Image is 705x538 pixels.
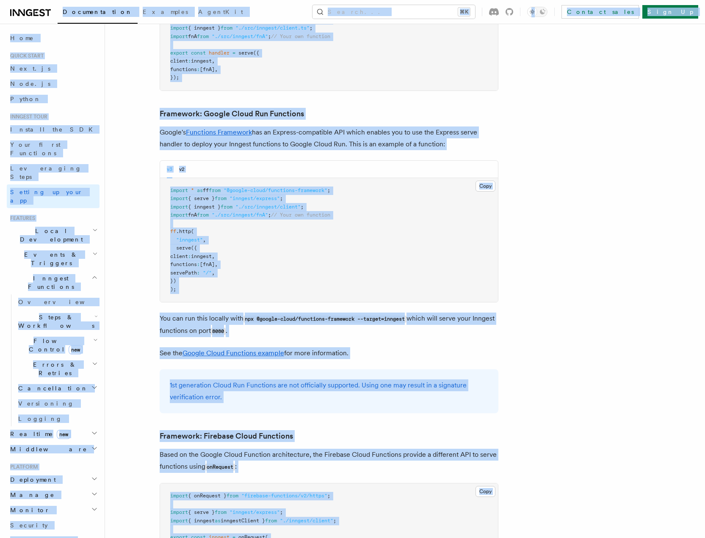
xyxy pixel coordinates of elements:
a: Contact sales [561,5,639,19]
a: Sign Up [642,5,698,19]
span: AgentKit [198,8,243,15]
span: import [170,518,188,524]
span: Security [10,522,48,529]
span: ff [203,187,209,193]
span: Node.js [10,80,50,87]
span: , [212,270,215,276]
p: See the for more information. [160,347,498,359]
a: Versioning [15,396,100,411]
span: inngest [191,58,212,64]
span: from [209,187,221,193]
span: }) [170,278,176,284]
a: Home [7,30,100,46]
span: ({ [191,245,197,251]
span: Versioning [18,400,74,407]
span: "inngest/express" [229,509,280,515]
span: Middleware [7,445,87,453]
span: Events & Triggers [7,250,92,267]
kbd: ⌘K [458,8,470,16]
span: import [170,509,188,515]
span: Errors & Retries [15,360,92,377]
span: from [197,33,209,39]
button: Local Development [7,223,100,247]
span: Examples [143,8,188,15]
span: serve [176,245,191,251]
button: Deployment [7,472,100,487]
button: Copy [476,486,495,497]
span: handler [209,50,229,56]
span: Cancellation [15,384,88,393]
span: : [197,261,200,267]
p: You can run this locally with which will serve your Inngest functions on port . [160,313,498,337]
span: : [188,58,191,64]
span: Realtime [7,430,71,438]
button: Copy [476,181,495,192]
span: "inngest/express" [229,195,280,201]
span: client [170,253,188,259]
span: "./inngest/client" [280,518,333,524]
span: import [170,212,188,218]
span: Documentation [63,8,133,15]
span: import [170,25,188,31]
a: Python [7,91,100,107]
a: Framework: Firebase Cloud Functions [160,430,293,442]
button: Flow Controlnew [15,333,100,357]
a: Framework: Google Cloud Run Functions [160,108,304,120]
span: , [203,237,206,243]
span: { onRequest } [188,493,227,499]
span: Python [10,96,41,102]
span: "./src/inngest/fnA" [212,33,268,39]
a: Your first Functions [7,137,100,161]
span: import [170,493,188,499]
a: Documentation [58,3,138,24]
span: client [170,58,188,64]
span: inngest [191,253,212,259]
span: Install the SDK [10,126,98,133]
span: // Your own function [271,33,330,39]
span: import [170,195,188,201]
span: ); [170,286,176,292]
span: fnA [188,33,197,39]
span: , [212,253,215,259]
span: "./src/inngest/client.ts" [235,25,310,31]
button: v2 [179,161,185,178]
span: Home [10,34,34,42]
span: import [170,33,188,39]
span: ; [327,493,330,499]
span: "@google-cloud/functions-framework" [224,187,327,193]
span: Deployment [7,475,56,484]
span: { inngest [188,518,215,524]
p: Google's has an Express-compatible API which enables you to use the Express serve handler to depl... [160,126,498,150]
a: Setting up your app [7,184,100,208]
span: servePath [170,270,197,276]
span: ({ [253,50,259,56]
span: ; [280,195,283,201]
button: Steps & Workflows [15,310,100,333]
span: as [215,518,221,524]
button: Inngest Functions [7,271,100,294]
a: Leveraging Steps [7,161,100,184]
span: from [221,204,232,210]
span: serve [238,50,253,56]
span: Overview [18,299,105,305]
button: Toggle dark mode [527,7,547,17]
a: Overview [15,294,100,310]
span: as [197,187,203,193]
a: Security [7,518,100,533]
a: Google Cloud Functions example [182,349,284,357]
span: .http [176,228,191,234]
span: ; [327,187,330,193]
span: Inngest tour [7,113,47,120]
span: Logging [18,415,62,422]
span: ( [191,228,194,234]
span: ; [268,212,271,218]
span: { inngest } [188,204,221,210]
span: , [212,58,215,64]
span: Steps & Workflows [15,313,94,330]
span: "./src/inngest/fnA" [212,212,268,218]
span: export [170,50,188,56]
span: Manage [7,491,55,499]
span: Monitor [7,506,50,514]
span: import [170,187,188,193]
span: Your first Functions [10,141,61,156]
